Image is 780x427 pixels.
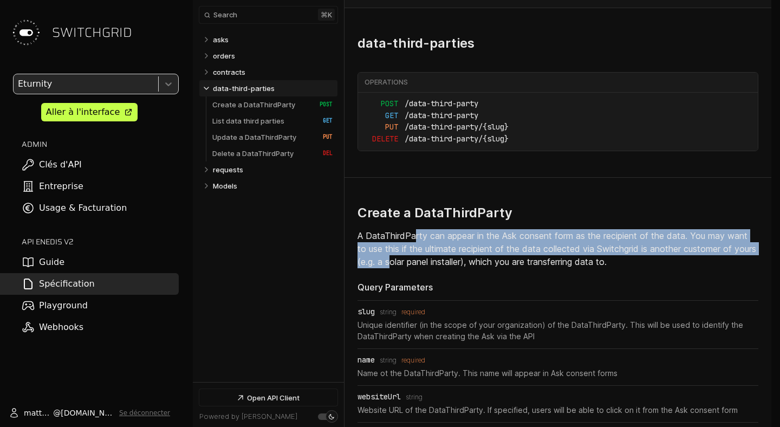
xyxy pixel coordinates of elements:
a: POST/data-third-party [365,98,751,110]
span: DEL [311,150,333,157]
span: PUT [311,133,333,141]
a: Open API Client [199,389,337,406]
p: data-third-parties [213,83,275,93]
p: Website URL of the DataThirdParty. If specified, users will be able to click on it from the Ask c... [357,404,758,416]
p: Name ot the DataThirdParty. This name will appear in Ask consent forms [357,367,758,379]
h2: data-third-parties [357,35,474,51]
ul: data-third-parties endpoints [358,93,758,151]
div: Set light mode [328,413,335,420]
p: A DataThirdParty can appear in the Ask consent form as the recipient of the data. You may want to... [357,229,758,268]
span: /data-third-party/{slug} [405,133,509,145]
div: websiteUrl [357,392,401,401]
div: Aller à l'interface [46,106,120,119]
a: PUT/data-third-party/{slug} [365,121,751,133]
p: contracts [213,67,245,77]
span: GET [311,117,333,125]
span: string [380,308,396,316]
div: Operations [365,77,756,87]
a: Create a DataThirdParty POST [212,96,333,113]
a: contracts [213,64,333,80]
span: PUT [365,121,398,133]
a: Models [213,178,333,194]
span: string [406,393,422,401]
p: Create a DataThirdParty [212,100,295,109]
p: asks [213,35,229,44]
div: slug [357,307,375,316]
h2: API ENEDIS v2 [22,236,179,247]
span: string [380,357,396,364]
div: required [401,308,425,316]
span: matthieu [24,407,53,418]
div: Query Parameters [357,281,758,294]
p: Delete a DataThirdParty [212,148,294,158]
p: orders [213,51,235,61]
h2: ADMIN [22,139,179,150]
p: requests [213,165,243,174]
img: Switchgrid Logo [9,15,43,50]
a: requests [213,161,333,178]
a: GET/data-third-party [365,110,751,122]
a: List data third parties GET [212,113,333,129]
a: Update a DataThirdParty PUT [212,129,333,145]
span: POST [311,101,333,108]
span: Search [213,11,237,19]
p: Update a DataThirdParty [212,132,296,142]
a: Powered by [PERSON_NAME] [199,412,297,420]
a: asks [213,31,333,48]
span: SWITCHGRID [52,24,132,41]
div: name [357,355,375,364]
span: /data-third-party [405,110,478,122]
span: POST [365,98,398,110]
button: Se déconnecter [119,409,170,417]
span: GET [365,110,398,122]
p: List data third parties [212,116,284,126]
span: /data-third-party/{slug} [405,121,509,133]
span: /data-third-party [405,98,478,110]
a: Aller à l'interface [41,103,138,121]
kbd: ⌘ k [318,9,335,21]
a: Delete a DataThirdParty DEL [212,145,333,161]
p: Unique identifier (in the scope of your organization) of the DataThirdParty. This will be used to... [357,319,758,342]
p: Models [213,181,237,191]
span: DELETE [365,133,398,145]
span: @ [53,407,61,418]
h3: Create a DataThirdParty [357,205,512,221]
a: orders [213,48,333,64]
a: data-third-parties [213,80,333,96]
nav: Table of contents for Api [193,27,344,382]
span: [DOMAIN_NAME] [61,407,115,418]
div: required [401,357,425,364]
a: DELETE/data-third-party/{slug} [365,133,751,145]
